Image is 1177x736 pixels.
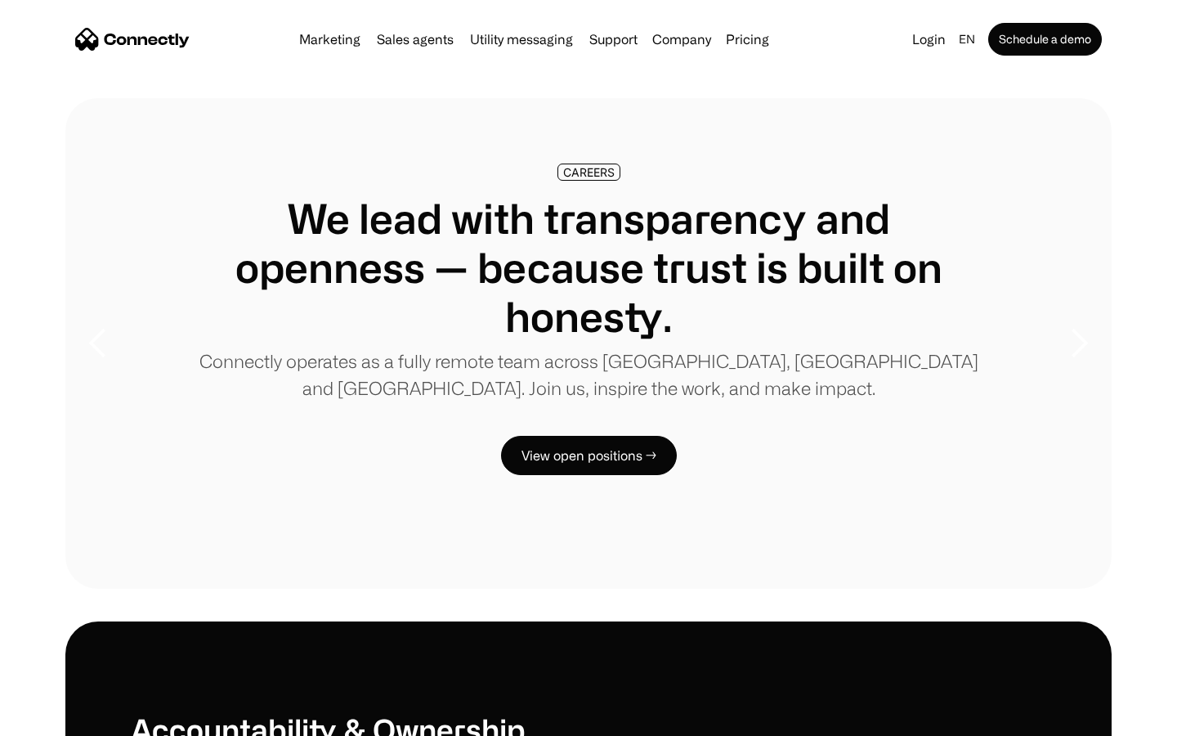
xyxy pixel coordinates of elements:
a: Login [906,28,952,51]
aside: Language selected: English [16,706,98,730]
ul: Language list [33,707,98,730]
a: View open positions → [501,436,677,475]
p: Connectly operates as a fully remote team across [GEOGRAPHIC_DATA], [GEOGRAPHIC_DATA] and [GEOGRA... [196,348,981,402]
a: Support [583,33,644,46]
a: Pricing [719,33,776,46]
h1: We lead with transparency and openness — because trust is built on honesty. [196,194,981,341]
a: Marketing [293,33,367,46]
a: Schedule a demo [988,23,1102,56]
a: Sales agents [370,33,460,46]
div: en [959,28,975,51]
div: CAREERS [563,166,615,178]
a: Utility messaging [463,33,580,46]
div: Company [652,28,711,51]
